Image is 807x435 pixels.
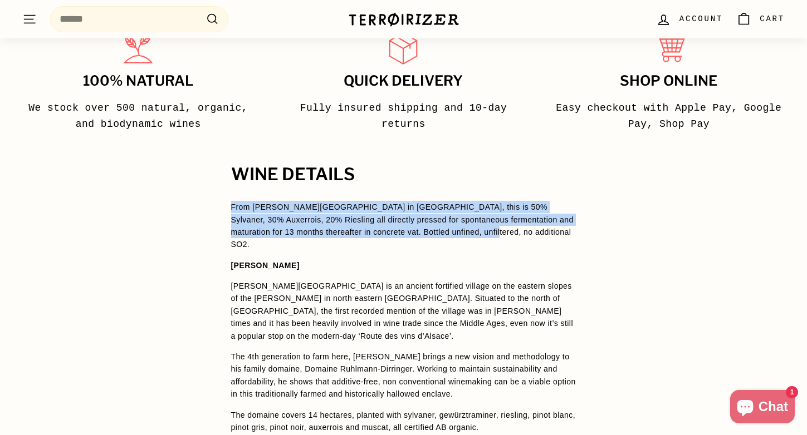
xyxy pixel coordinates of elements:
p: [PERSON_NAME][GEOGRAPHIC_DATA] is an ancient fortified village on the eastern slopes of the [PERS... [231,280,576,342]
p: Easy checkout with Apple Pay, Google Pay, Shop Pay [549,100,789,132]
inbox-online-store-chat: Shopify online store chat [727,390,798,426]
h3: 100% Natural [18,73,258,89]
h3: Shop Online [549,73,789,89]
p: We stock over 500 natural, organic, and biodynamic wines [18,100,258,132]
p: The 4th generation to farm here, [PERSON_NAME] brings a new vision and methodology to his family ... [231,350,576,401]
p: Fully insured shipping and 10-day returns [283,100,524,132]
a: Account [649,3,730,36]
span: Account [679,13,723,25]
span: Cart [760,13,785,25]
strong: [PERSON_NAME] [231,261,300,270]
h3: Quick delivery [283,73,524,89]
h2: WINE DETAILS [231,165,576,184]
p: The domaine covers 14 hectares, planted with sylvaner, gewürztraminer, riesling, pinot blanc, pin... [231,409,576,434]
a: Cart [730,3,791,36]
span: From [PERSON_NAME][GEOGRAPHIC_DATA] in [GEOGRAPHIC_DATA], this is 50% Sylvaner, 30% Auxerrois, 20... [231,202,574,249]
